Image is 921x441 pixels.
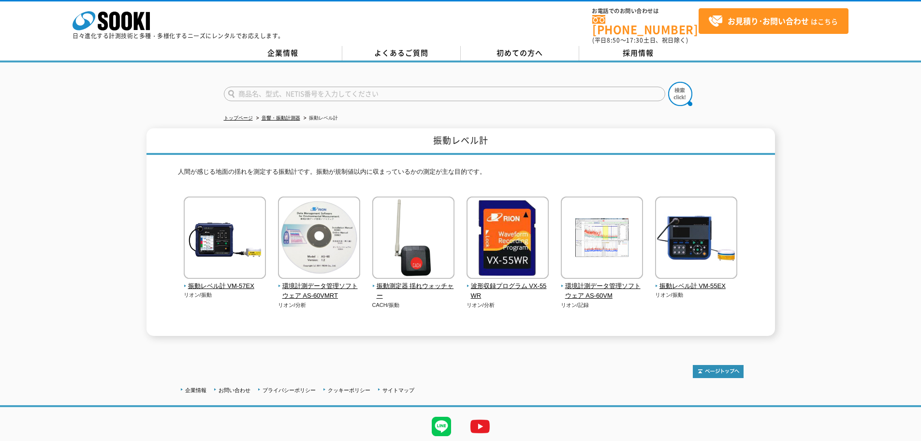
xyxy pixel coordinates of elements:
[184,272,266,291] a: 振動レベル計 VM-57EX
[278,272,361,301] a: 環境計測データ管理ソフトウェア AS-60VMRT
[708,14,838,29] span: はこちら
[579,46,698,61] a: 採用情報
[262,115,300,121] a: 音響・振動計測器
[302,113,338,123] li: 振動レベル計
[178,167,744,182] p: 人間が感じる地面の揺れを測定する振動計です。振動が規制値以内に収まっているかの測定が主な目的です。
[561,301,643,309] p: リオン/記録
[278,301,361,309] p: リオン/分析
[184,197,266,281] img: 振動レベル計 VM-57EX
[372,272,455,301] a: 振動測定器 揺れウォッチャー
[655,291,738,299] p: リオン/振動
[219,387,250,393] a: お問い合わせ
[655,281,738,291] span: 振動レベル計 VM-55EX
[467,197,549,281] img: 波形収録プログラム VX-55WR
[467,281,549,302] span: 波形収録プログラム VX-55WR
[278,197,360,281] img: 環境計測データ管理ソフトウェア AS-60VMRT
[372,301,455,309] p: CACH/振動
[342,46,461,61] a: よくあるご質問
[224,115,253,121] a: トップページ
[561,197,643,281] img: 環境計測データ管理ソフトウェア AS-60VM
[184,291,266,299] p: リオン/振動
[461,46,579,61] a: 初めての方へ
[693,365,744,378] img: トップページへ
[184,281,266,291] span: 振動レベル計 VM-57EX
[263,387,316,393] a: プライバシーポリシー
[224,46,342,61] a: 企業情報
[592,15,699,35] a: [PHONE_NUMBER]
[607,36,620,45] span: 8:50
[372,281,455,302] span: 振動測定器 揺れウォッチャー
[73,33,284,39] p: 日々進化する計測技術と多種・多様化するニーズにレンタルでお応えします。
[561,281,643,302] span: 環境計測データ管理ソフトウェア AS-60VM
[592,36,688,45] span: (平日 ～ 土日、祝日除く)
[146,128,775,155] h1: 振動レベル計
[592,8,699,14] span: お電話でのお問い合わせは
[699,8,848,34] a: お見積り･お問い合わせはこちら
[561,272,643,301] a: 環境計測データ管理ソフトウェア AS-60VM
[467,272,549,301] a: 波形収録プログラム VX-55WR
[224,87,665,101] input: 商品名、型式、NETIS番号を入力してください
[328,387,370,393] a: クッキーポリシー
[497,47,543,58] span: 初めての方へ
[626,36,643,45] span: 17:30
[382,387,414,393] a: サイトマップ
[655,197,737,281] img: 振動レベル計 VM-55EX
[467,301,549,309] p: リオン/分析
[372,197,454,281] img: 振動測定器 揺れウォッチャー
[278,281,361,302] span: 環境計測データ管理ソフトウェア AS-60VMRT
[728,15,809,27] strong: お見積り･お問い合わせ
[185,387,206,393] a: 企業情報
[668,82,692,106] img: btn_search.png
[655,272,738,291] a: 振動レベル計 VM-55EX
